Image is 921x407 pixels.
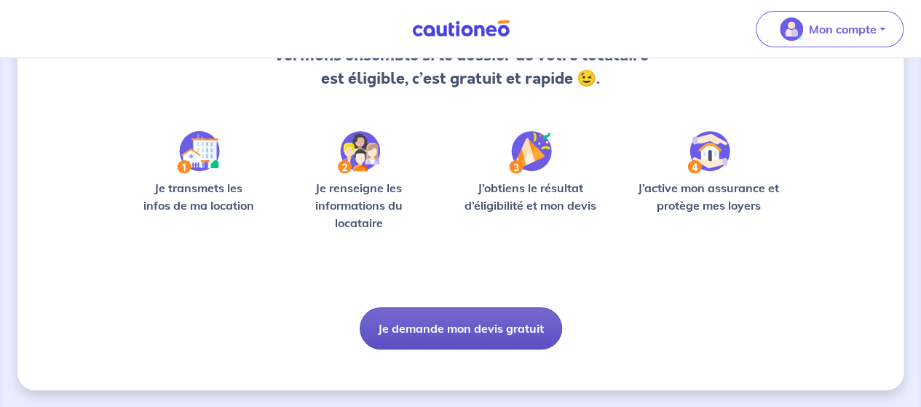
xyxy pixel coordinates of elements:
[509,131,552,173] img: /static/f3e743aab9439237c3e2196e4328bba9/Step-3.svg
[687,131,730,173] img: /static/bfff1cf634d835d9112899e6a3df1a5d/Step-4.svg
[177,131,220,173] img: /static/90a569abe86eec82015bcaae536bd8e6/Step-1.svg
[630,179,787,214] p: J’active mon assurance et protège mes loyers
[338,131,380,173] img: /static/c0a346edaed446bb123850d2d04ad552/Step-2.svg
[134,179,263,214] p: Je transmets les infos de ma location
[286,179,431,232] p: Je renseigne les informations du locataire
[270,44,651,90] p: Vérifions ensemble si le dossier de votre locataire est éligible, c’est gratuit et rapide 😉.
[756,11,904,47] button: illu_account_valid_menu.svgMon compte
[360,307,562,349] button: Je demande mon devis gratuit
[780,17,803,41] img: illu_account_valid_menu.svg
[454,179,606,214] p: J’obtiens le résultat d’éligibilité et mon devis
[406,20,515,38] img: Cautioneo
[809,20,877,38] p: Mon compte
